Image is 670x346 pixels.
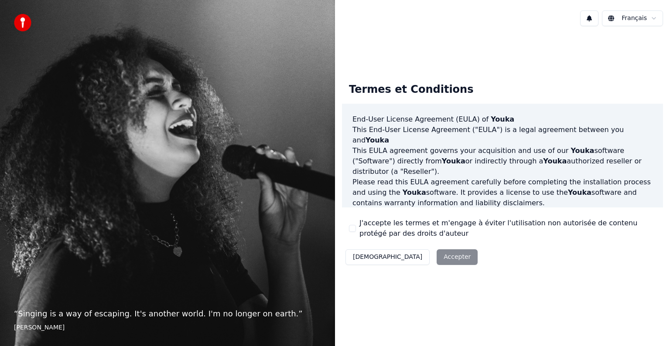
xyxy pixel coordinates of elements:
[568,188,591,197] span: Youka
[14,14,31,31] img: youka
[345,249,430,265] button: [DEMOGRAPHIC_DATA]
[352,177,653,208] p: Please read this EULA agreement carefully before completing the installation process and using th...
[442,157,465,165] span: Youka
[352,114,653,125] h3: End-User License Agreement (EULA) of
[491,115,514,123] span: Youka
[571,146,594,155] span: Youka
[14,323,321,332] footer: [PERSON_NAME]
[352,146,653,177] p: This EULA agreement governs your acquisition and use of our software ("Software") directly from o...
[359,218,656,239] label: J'accepte les termes et m'engage à éviter l'utilisation non autorisée de contenu protégé par des ...
[14,308,321,320] p: “ Singing is a way of escaping. It's another world. I'm no longer on earth. ”
[366,136,389,144] span: Youka
[342,76,480,104] div: Termes et Conditions
[352,125,653,146] p: This End-User License Agreement ("EULA") is a legal agreement between you and
[403,188,426,197] span: Youka
[543,157,567,165] span: Youka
